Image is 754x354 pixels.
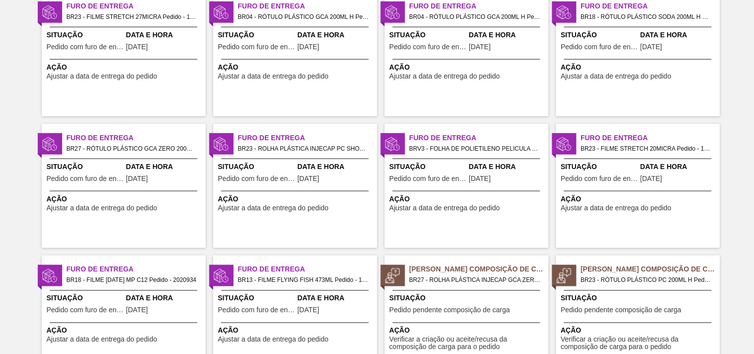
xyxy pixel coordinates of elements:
span: Ajustar a data de entrega do pedido [47,73,158,80]
span: Ajustar a data de entrega do pedido [218,336,329,344]
span: Furo de Entrega [67,265,206,275]
span: BR18 - RÓTULO PLÁSTICO SODA 200ML H Pedido - 2018116 [581,11,712,22]
img: status [214,268,229,283]
span: Ajustar a data de entrega do pedido [390,204,501,212]
span: Data e Hora [469,162,546,172]
span: Data e Hora [641,162,718,172]
span: Ação [47,62,203,73]
img: status [214,137,229,152]
span: Pedido com furo de entrega [390,43,467,51]
span: Pedido com furo de entrega [561,43,638,51]
span: Furo de Entrega [238,1,377,11]
span: Ajustar a data de entrega do pedido [218,204,329,212]
span: Pedido pendente composição de carga [561,307,682,314]
span: Situação [218,293,295,304]
span: Ação [47,194,203,204]
span: Pedido com furo de entrega [390,175,467,182]
span: BR27 - RÓTULO PLÁSTICO GCA ZERO 200ML H Pedido - 2023499 [67,143,198,154]
span: 04/09/2025, [298,175,320,182]
img: status [557,5,572,20]
span: Furo de Entrega [410,1,549,11]
span: Verificar a criação ou aceite/recusa da composição de carga para o pedido [561,336,718,352]
span: 22/07/2025, [298,307,320,314]
span: Furo de Entrega [410,133,549,143]
span: 30/09/2025, [641,175,663,182]
img: status [557,268,572,283]
span: BR04 - RÓTULO PLÁSTICO GCA 200ML H Pedido - 2020033 [238,11,369,22]
span: Ajustar a data de entrega do pedido [218,73,329,80]
span: Situação [561,293,718,304]
span: Situação [47,30,124,40]
span: Ação [390,326,546,336]
span: Situação [390,30,467,40]
span: Ação [561,62,718,73]
img: status [385,5,400,20]
span: 30/09/2025, [298,43,320,51]
span: BR04 - RÓTULO PLÁSTICO GCA 200ML H Pedido - 2020034 [410,11,541,22]
span: Ajustar a data de entrega do pedido [47,204,158,212]
span: Pedido Aguardando Composição de Carga [410,265,549,275]
span: BR23 - FILME STRETCH 27MICRA Pedido - 1997160 [67,11,198,22]
span: Ação [561,326,718,336]
span: 01/10/2025, [126,307,148,314]
span: Data e Hora [298,162,375,172]
span: Pedido com furo de entrega [47,307,124,314]
span: Ação [561,194,718,204]
span: Situação [561,30,638,40]
span: BR23 - FILME STRETCH 20MICRA Pedido - 1997161 [581,143,712,154]
span: Situação [218,162,295,172]
span: BRV3 - FOLHA DE POLIETILENO PELICULA POLIETILEN Pedido - 2031793 [410,143,541,154]
span: Ajustar a data de entrega do pedido [390,73,501,80]
span: Ação [218,326,375,336]
span: Furo de Entrega [67,1,206,11]
span: 26/09/2025, [126,175,148,182]
span: Furo de Entrega [67,133,206,143]
span: Data e Hora [469,30,546,40]
span: 29/09/2025, [641,43,663,51]
span: Data e Hora [126,30,203,40]
span: Pedido com furo de entrega [47,175,124,182]
span: Ação [390,194,546,204]
span: BR18 - FILME BC 473 MP C12 Pedido - 2020934 [67,275,198,286]
span: Furo de Entrega [581,133,720,143]
span: BR23 - ROLHA PLÁSTICA INJECAP PC SHORT Pedido - 2013903 [238,143,369,154]
span: Situação [47,293,124,304]
span: Data e Hora [298,293,375,304]
span: Pedido com furo de entrega [47,43,124,51]
img: status [557,137,572,152]
span: 30/09/2025, [126,43,148,51]
span: Situação [218,30,295,40]
span: Pedido com furo de entrega [561,175,638,182]
span: Pedido com furo de entrega [218,307,295,314]
span: Pedido pendente composição de carga [390,307,510,314]
span: Furo de Entrega [238,133,377,143]
img: status [214,5,229,20]
img: status [385,268,400,283]
span: Pedido Aguardando Composição de Carga [581,265,720,275]
span: Data e Hora [126,162,203,172]
span: Verificar a criação ou aceite/recusa da composição de carga para o pedido [390,336,546,352]
span: 30/09/2025, [469,43,491,51]
span: Data e Hora [641,30,718,40]
span: Pedido com furo de entrega [218,43,295,51]
span: Ação [218,62,375,73]
span: BR13 - FILME FLYING FISH 473ML Pedido - 1972005 [238,275,369,286]
span: Furo de Entrega [238,265,377,275]
span: Pedido com furo de entrega [218,175,295,182]
span: Data e Hora [298,30,375,40]
img: status [42,268,57,283]
span: Ação [47,326,203,336]
span: 19/09/2025, [469,175,491,182]
span: BR27 - ROLHA PLÁSTICA INJECAP GCA ZERO SHORT Pedido - 2027092 [410,275,541,286]
img: status [385,137,400,152]
span: Ação [218,194,375,204]
span: Furo de Entrega [581,1,720,11]
img: status [42,137,57,152]
span: Ajustar a data de entrega do pedido [47,336,158,344]
span: Situação [390,293,546,304]
span: Ação [390,62,546,73]
span: Situação [561,162,638,172]
span: Situação [390,162,467,172]
span: Ajustar a data de entrega do pedido [561,204,672,212]
span: Data e Hora [126,293,203,304]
